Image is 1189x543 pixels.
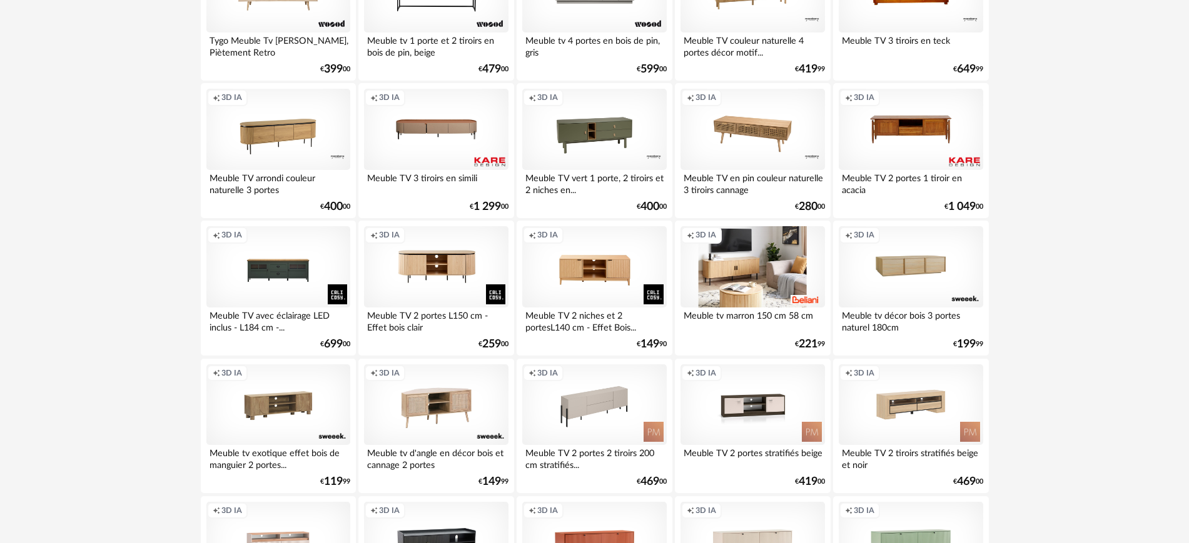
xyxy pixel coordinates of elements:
[681,170,824,195] div: Meuble TV en pin couleur naturelle 3 tiroirs cannage
[833,359,988,494] a: Creation icon 3D IA Meuble TV 2 tiroirs stratifiés beige et noir €46900
[675,83,830,218] a: Creation icon 3D IA Meuble TV en pin couleur naturelle 3 tiroirs cannage €28000
[957,477,976,486] span: 469
[845,230,853,240] span: Creation icon
[320,65,350,74] div: € 00
[206,170,350,195] div: Meuble TV arrondi couleur naturelle 3 portes
[370,92,378,102] span: Creation icon
[637,65,667,74] div: € 00
[675,359,830,494] a: Creation icon 3D IA Meuble TV 2 portes stratifiés beige €41900
[681,307,824,332] div: Meuble tv marron 150 cm 58 cm
[696,92,716,102] span: 3D IA
[957,65,976,74] span: 649
[637,340,667,349] div: € 90
[675,221,830,356] a: Creation icon 3D IA Meuble tv marron 150 cm 58 cm €22199
[213,92,220,102] span: Creation icon
[681,445,824,470] div: Meuble TV 2 portes stratifiés beige
[845,92,853,102] span: Creation icon
[637,477,667,486] div: € 00
[687,230,694,240] span: Creation icon
[364,307,508,332] div: Meuble TV 2 portes L150 cm - Effet bois clair
[320,340,350,349] div: € 00
[379,506,400,516] span: 3D IA
[640,477,659,486] span: 469
[517,221,672,356] a: Creation icon 3D IA Meuble TV 2 niches et 2 portesL140 cm - Effet Bois... €14990
[529,92,536,102] span: Creation icon
[637,202,667,211] div: € 00
[320,477,350,486] div: € 99
[687,368,694,378] span: Creation icon
[206,307,350,332] div: Meuble TV avec éclairage LED inclus - L184 cm -...
[696,368,716,378] span: 3D IA
[358,221,514,356] a: Creation icon 3D IA Meuble TV 2 portes L150 cm - Effet bois clair €25900
[537,230,558,240] span: 3D IA
[799,65,817,74] span: 419
[854,92,874,102] span: 3D IA
[839,445,983,470] div: Meuble TV 2 tiroirs stratifiés beige et noir
[953,340,983,349] div: € 99
[799,340,817,349] span: 221
[517,83,672,218] a: Creation icon 3D IA Meuble TV vert 1 porte, 2 tiroirs et 2 niches en... €40000
[379,368,400,378] span: 3D IA
[839,170,983,195] div: Meuble TV 2 portes 1 tiroir en acacia
[482,340,501,349] span: 259
[845,368,853,378] span: Creation icon
[537,506,558,516] span: 3D IA
[478,340,508,349] div: € 00
[854,368,874,378] span: 3D IA
[473,202,501,211] span: 1 299
[795,202,825,211] div: € 00
[324,202,343,211] span: 400
[206,445,350,470] div: Meuble tv exotique effet bois de manguier 2 portes...
[482,477,501,486] span: 149
[320,202,350,211] div: € 00
[206,32,350,57] div: Tygo Meuble Tv [PERSON_NAME], Piètement Retro
[687,506,694,516] span: Creation icon
[324,65,343,74] span: 399
[201,83,356,218] a: Creation icon 3D IA Meuble TV arrondi couleur naturelle 3 portes €40000
[839,307,983,332] div: Meuble tv décor bois 3 portes naturel 180cm
[640,65,659,74] span: 599
[696,506,716,516] span: 3D IA
[364,32,508,57] div: Meuble tv 1 porte et 2 tiroirs en bois de pin, beige
[522,445,666,470] div: Meuble TV 2 portes 2 tiroirs 200 cm stratifiés...
[213,230,220,240] span: Creation icon
[529,230,536,240] span: Creation icon
[529,506,536,516] span: Creation icon
[324,477,343,486] span: 119
[854,230,874,240] span: 3D IA
[370,506,378,516] span: Creation icon
[358,83,514,218] a: Creation icon 3D IA Meuble TV 3 tiroirs en simili €1 29900
[522,307,666,332] div: Meuble TV 2 niches et 2 portesL140 cm - Effet Bois...
[799,202,817,211] span: 280
[687,92,694,102] span: Creation icon
[201,221,356,356] a: Creation icon 3D IA Meuble TV avec éclairage LED inclus - L184 cm -... €69900
[379,230,400,240] span: 3D IA
[957,340,976,349] span: 199
[795,477,825,486] div: € 00
[799,477,817,486] span: 419
[953,65,983,74] div: € 99
[478,65,508,74] div: € 00
[537,92,558,102] span: 3D IA
[640,202,659,211] span: 400
[221,506,242,516] span: 3D IA
[795,65,825,74] div: € 99
[854,506,874,516] span: 3D IA
[478,477,508,486] div: € 99
[529,368,536,378] span: Creation icon
[364,170,508,195] div: Meuble TV 3 tiroirs en simili
[944,202,983,211] div: € 00
[470,202,508,211] div: € 00
[833,221,988,356] a: Creation icon 3D IA Meuble tv décor bois 3 portes naturel 180cm €19999
[221,230,242,240] span: 3D IA
[482,65,501,74] span: 479
[696,230,716,240] span: 3D IA
[839,32,983,57] div: Meuble TV 3 tiroirs en teck
[370,230,378,240] span: Creation icon
[845,506,853,516] span: Creation icon
[379,92,400,102] span: 3D IA
[640,340,659,349] span: 149
[537,368,558,378] span: 3D IA
[953,477,983,486] div: € 00
[522,32,666,57] div: Meuble tv 4 portes en bois de pin, gris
